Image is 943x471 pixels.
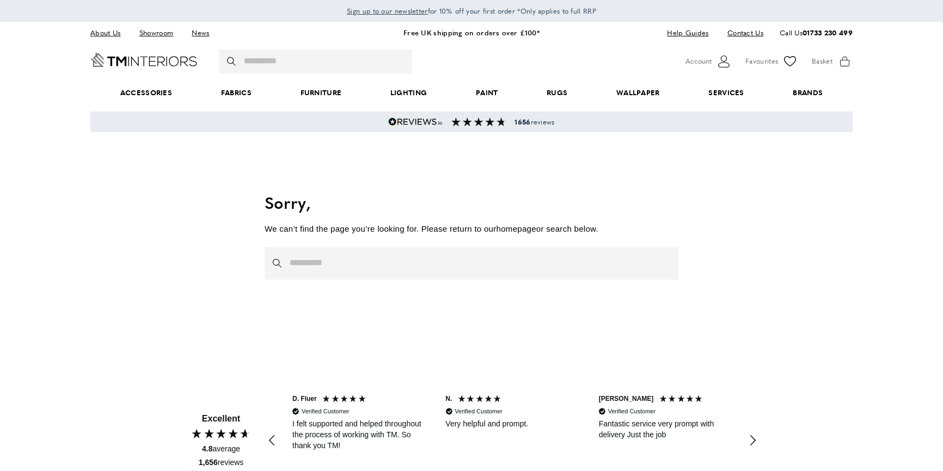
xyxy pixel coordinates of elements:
[265,222,678,236] p: We can’t find the page you’re looking for. Please return to our or search below.
[455,407,502,416] div: Verified Customer
[265,191,678,214] h1: Sorry,
[366,76,451,109] a: Lighting
[131,26,181,40] a: Showroom
[292,419,426,451] div: I felt supported and helped throughout the process of working with TM. So thank you TM!
[592,76,684,109] a: Wallpaper
[202,413,240,425] div: Excellent
[659,394,706,406] div: 5 Stars
[347,5,428,16] a: Sign up to our newsletter
[451,76,522,109] a: Paint
[292,394,317,404] div: D. Fluer
[191,427,252,439] div: 4.80 Stars
[302,407,349,416] div: Verified Customer
[202,444,212,453] span: 4.8
[745,55,778,67] span: Favourites
[347,6,596,16] span: for 10% off your first order *Only applies to full RRP
[599,394,654,404] div: [PERSON_NAME]
[322,394,369,406] div: 5 Stars
[445,394,452,404] div: N.
[685,53,732,70] button: Customer Account
[183,26,217,40] a: News
[347,6,428,16] span: Sign up to our newsletter
[515,117,554,126] span: reviews
[685,55,712,67] span: Account
[497,224,536,233] a: homepage
[780,27,853,39] p: Call Us
[227,49,238,73] button: Search
[259,427,285,454] div: REVIEWS.io Carousel Scroll Left
[451,117,506,126] img: Reviews section
[659,26,717,40] a: Help Guides
[684,76,769,109] a: Services
[719,26,763,40] a: Contact Us
[90,26,128,40] a: About Us
[202,444,240,455] div: average
[803,27,853,38] a: 01733 230 499
[403,27,540,38] a: Free UK shipping on orders over £100*
[199,458,218,467] span: 1,656
[522,76,592,109] a: Rugs
[769,76,847,109] a: Brands
[388,117,443,126] img: Reviews.io 5 stars
[445,419,579,430] div: Very helpful and prompt.
[739,427,766,454] div: REVIEWS.io Carousel Scroll Right
[197,76,276,109] a: Fabrics
[96,76,197,109] span: Accessories
[745,53,798,70] a: Favourites
[457,394,505,406] div: 5 Stars
[273,247,284,280] button: Search
[608,407,656,416] div: Verified Customer
[199,457,244,468] div: reviews
[599,419,732,440] div: Fantastic service very prompt with delivery Just the job
[90,53,197,67] a: Go to Home page
[276,76,366,109] a: Furniture
[515,117,530,127] strong: 1656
